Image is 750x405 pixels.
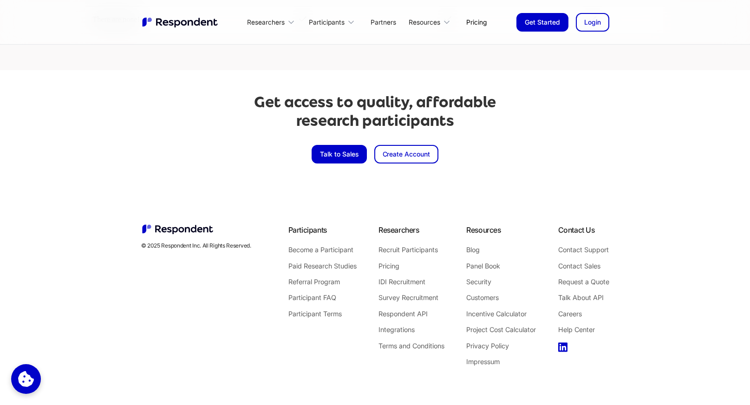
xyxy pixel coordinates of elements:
h2: Get access to quality, affordable research participants [254,93,496,130]
a: Become a Participant [288,244,357,256]
a: Project Cost Calculator [466,324,536,336]
div: Contact Us [558,223,595,236]
a: Contact Support [558,244,609,256]
div: © 2025 Respondent Inc. All Rights Reserved. [141,242,251,249]
a: Participant Terms [288,308,357,320]
div: Resources [409,18,440,27]
a: Participant FAQ [288,292,357,304]
a: Talk About API [558,292,609,304]
a: Privacy Policy [466,340,536,352]
div: Researchers [247,18,285,27]
a: Paid Research Studies [288,260,357,272]
a: Panel Book [466,260,536,272]
div: Participants [309,18,345,27]
a: Recruit Participants [378,244,444,256]
a: Request a Quote [558,276,609,288]
div: Resources [404,11,459,33]
a: Partners [363,11,404,33]
a: Respondent API [378,308,444,320]
img: Untitled UI logotext [141,16,220,28]
a: Contact Sales [558,260,609,272]
a: Integrations [378,324,444,336]
a: Referral Program [288,276,357,288]
a: Careers [558,308,609,320]
a: Talk to Sales [312,145,367,163]
div: Resources [466,223,501,236]
a: Pricing [378,260,444,272]
a: Survey Recruitment [378,292,444,304]
a: home [141,16,220,28]
a: Incentive Calculator [466,308,536,320]
a: IDI Recruitment [378,276,444,288]
div: Researchers [242,11,303,33]
a: Get Started [516,13,568,32]
div: Participants [303,11,363,33]
div: Participants [288,223,327,236]
a: Help Center [558,324,609,336]
a: Blog [466,244,536,256]
div: Researchers [378,223,419,236]
a: Terms and Conditions [378,340,444,352]
a: Create Account [374,145,439,163]
a: Pricing [459,11,494,33]
a: Impressum [466,356,536,368]
a: Login [576,13,609,32]
a: Security [466,276,536,288]
a: Customers [466,292,536,304]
